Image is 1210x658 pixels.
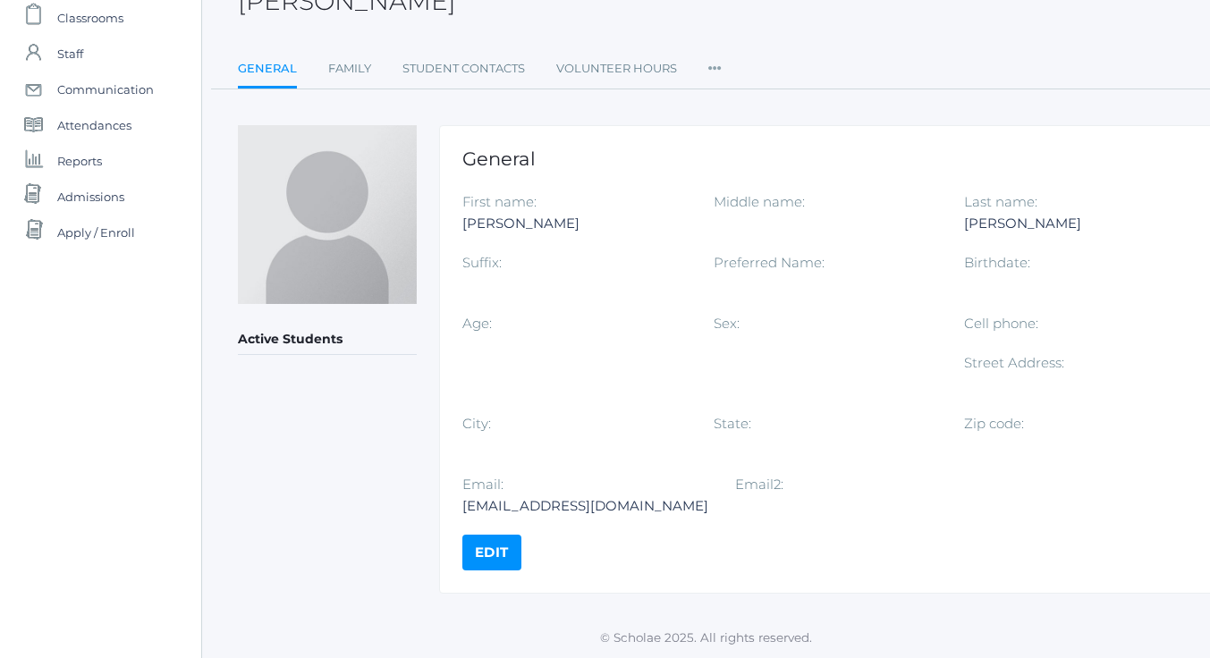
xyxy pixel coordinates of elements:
[462,315,492,332] label: Age:
[462,254,502,271] label: Suffix:
[964,193,1037,210] label: Last name:
[462,495,708,517] div: [EMAIL_ADDRESS][DOMAIN_NAME]
[714,415,751,432] label: State:
[57,72,154,107] span: Communication
[964,315,1038,332] label: Cell phone:
[202,628,1210,646] p: © Scholae 2025. All rights reserved.
[402,51,525,87] a: Student Contacts
[556,51,677,87] a: Volunteer Hours
[57,215,135,250] span: Apply / Enroll
[735,476,783,493] label: Email2:
[238,51,297,89] a: General
[714,254,825,271] label: Preferred Name:
[462,213,687,234] div: [PERSON_NAME]
[462,535,521,570] a: Edit
[238,125,417,304] img: Ashley Garcia
[57,179,124,215] span: Admissions
[462,415,491,432] label: City:
[714,315,740,332] label: Sex:
[714,193,805,210] label: Middle name:
[238,325,417,355] h5: Active Students
[57,143,102,179] span: Reports
[462,476,503,493] label: Email:
[57,36,83,72] span: Staff
[964,213,1189,234] div: [PERSON_NAME]
[964,354,1064,371] label: Street Address:
[964,254,1030,271] label: Birthdate:
[57,107,131,143] span: Attendances
[462,193,537,210] label: First name:
[328,51,371,87] a: Family
[964,415,1024,432] label: Zip code:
